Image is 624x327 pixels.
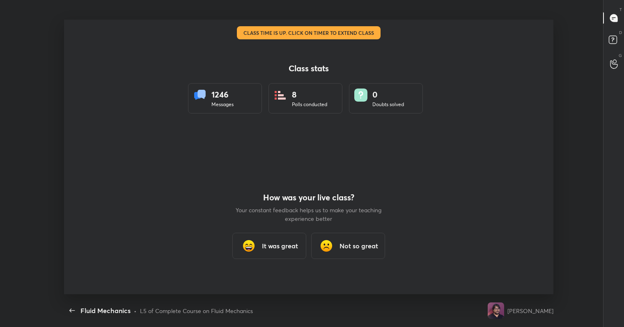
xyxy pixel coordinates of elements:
div: [PERSON_NAME] [507,307,553,315]
div: 1246 [211,89,234,101]
div: 8 [292,89,327,101]
img: doubts.8a449be9.svg [354,89,367,102]
div: Fluid Mechanics [80,306,131,316]
div: Polls conducted [292,101,327,108]
img: dad207272b49412e93189b41c1133cff.jpg [488,302,504,319]
p: T [619,7,622,13]
div: • [134,307,137,315]
img: frowning_face_cmp.gif [318,238,335,254]
p: Your constant feedback helps us to make your teaching experience better [235,206,383,223]
div: Messages [211,101,234,108]
img: statsMessages.856aad98.svg [193,89,206,102]
div: 0 [372,89,404,101]
h3: It was great [262,241,298,251]
div: Doubts solved [372,101,404,108]
h4: How was your live class? [235,193,383,202]
h3: Not so great [340,241,378,251]
img: grinning_face_with_smiling_eyes_cmp.gif [241,238,257,254]
p: D [619,30,622,36]
h4: Class stats [188,64,429,73]
div: L5 of Complete Course on Fluid Mechanics [140,307,253,315]
p: G [619,52,622,59]
img: statsPoll.b571884d.svg [274,89,287,102]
